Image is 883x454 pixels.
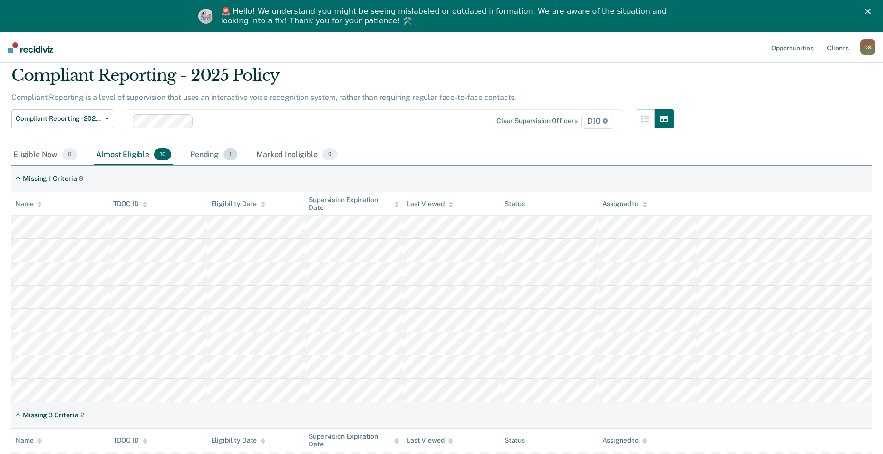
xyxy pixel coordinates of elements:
span: 1 [223,148,237,161]
div: Eligibility Date [211,436,266,444]
div: Supervision Expiration Date [309,196,399,212]
div: Missing 1 Criteria8 [11,171,87,187]
div: Assigned to [602,200,647,208]
div: Clear supervision officers [496,117,577,125]
div: Missing 1 Criteria [23,175,77,183]
div: Status [505,200,525,208]
div: Eligibility Date [211,200,266,208]
button: DS [860,39,875,55]
div: Almost Eligible10 [94,145,173,166]
div: Pending1 [188,145,239,166]
div: Close [865,9,874,14]
span: 0 [322,148,337,161]
div: Compliant Reporting - 2025 Policy [11,66,674,93]
div: 2 [80,411,84,419]
div: D S [860,39,875,55]
img: Profile image for Kim [198,9,213,24]
a: Opportunities [769,32,815,63]
span: D10 [581,114,614,129]
div: Name [15,200,42,208]
div: Missing 3 Criteria [23,411,78,419]
p: Compliant Reporting is a level of supervision that uses an interactive voice recognition system, ... [11,93,516,102]
div: Last Viewed [407,200,453,208]
div: 8 [79,175,83,183]
img: Recidiviz [8,42,53,53]
span: Compliant Reporting - 2025 Policy [16,115,101,123]
a: Clients [825,32,851,63]
div: Supervision Expiration Date [309,433,399,449]
div: 🚨 Hello! We understand you might be seeing mislabeled or outdated information. We are aware of th... [221,7,670,26]
button: Compliant Reporting - 2025 Policy [11,109,113,128]
span: 0 [62,148,77,161]
div: TDOC ID [113,200,147,208]
div: TDOC ID [113,436,147,444]
div: Marked Ineligible0 [254,145,339,166]
div: Name [15,436,42,444]
div: Assigned to [602,436,647,444]
div: Last Viewed [407,436,453,444]
div: Eligible Now0 [11,145,79,166]
span: 10 [154,148,171,161]
div: Status [505,436,525,444]
div: Missing 3 Criteria2 [11,407,88,423]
